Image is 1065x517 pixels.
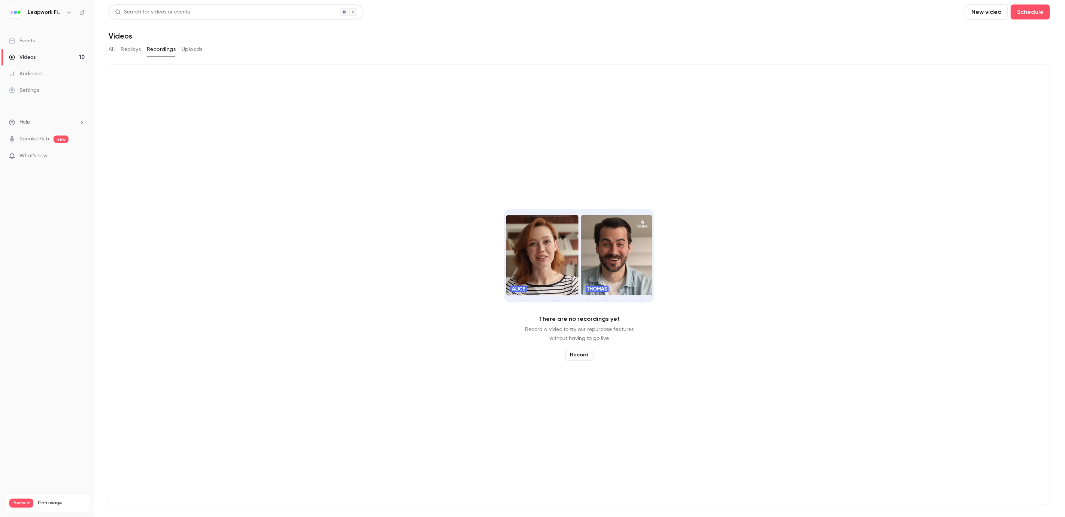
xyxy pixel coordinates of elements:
[9,118,85,126] li: help-dropdown-opener
[525,325,634,343] p: Record a video to try our repurpose features without having to go live
[9,37,35,45] div: Events
[54,136,69,143] span: new
[565,349,594,361] button: Record
[38,500,84,506] span: Plan usage
[109,4,1050,513] section: Videos
[121,43,141,55] button: Replays
[9,86,39,94] div: Settings
[19,135,49,143] a: SpeakerHub
[1011,4,1050,19] button: Schedule
[19,118,30,126] span: Help
[109,31,132,40] h1: Videos
[109,43,115,55] button: All
[9,70,42,77] div: Audience
[182,43,203,55] button: Uploads
[9,54,36,61] div: Videos
[115,8,190,16] div: Search for videos or events
[9,6,21,18] img: Leapwork Field
[147,43,176,55] button: Recordings
[28,9,63,16] h6: Leapwork Field
[965,4,1008,19] button: New video
[19,152,48,160] span: What's new
[9,499,33,508] span: Premium
[76,153,85,159] iframe: Noticeable Trigger
[539,314,620,323] p: There are no recordings yet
